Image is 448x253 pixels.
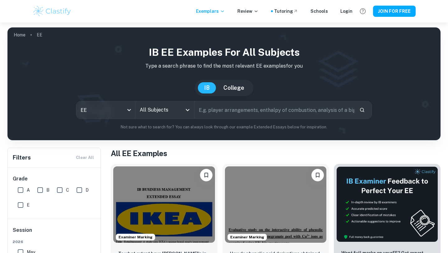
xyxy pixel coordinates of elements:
[196,8,225,15] p: Exemplars
[12,45,436,60] h1: IB EE examples for all subjects
[198,82,216,93] button: IB
[76,101,135,119] div: EE
[32,5,72,17] img: Clastify logo
[113,166,215,243] img: Business and Management EE example thumbnail: To what extent have IKEA's in-store reta
[14,31,26,39] a: Home
[7,27,441,140] img: profile cover
[373,6,416,17] button: JOIN FOR FREE
[13,175,96,183] h6: Grade
[340,8,352,15] a: Login
[237,8,259,15] p: Review
[336,166,438,242] img: Thumbnail
[46,187,49,193] span: B
[225,166,327,243] img: Chemistry EE example thumbnail: How do phenolic acid derivatives obtaine
[27,202,30,208] span: E
[12,62,436,70] p: Type a search phrase to find the most relevant EE examples for you
[217,82,250,93] button: College
[357,6,368,17] button: Help and Feedback
[111,148,441,159] h1: All EE Examples
[13,239,96,245] span: 2026
[311,169,324,181] button: Please log in to bookmark exemplars
[200,169,212,181] button: Please log in to bookmark exemplars
[13,227,96,239] h6: Session
[37,31,42,38] p: EE
[66,187,69,193] span: C
[357,105,367,115] button: Search
[194,101,354,119] input: E.g. player arrangements, enthalpy of combustion, analysis of a big city...
[116,234,155,240] span: Examiner Marking
[13,153,31,162] h6: Filters
[86,187,89,193] span: D
[274,8,298,15] a: Tutoring
[12,124,436,130] p: Not sure what to search for? You can always look through our example Extended Essays below for in...
[27,187,30,193] span: A
[183,106,192,114] button: Open
[228,234,267,240] span: Examiner Marking
[310,8,328,15] a: Schools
